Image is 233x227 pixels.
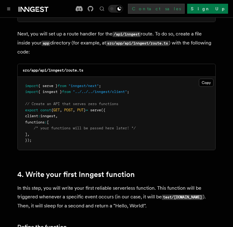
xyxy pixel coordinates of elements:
code: src/app/api/inngest/route.ts [106,41,169,46]
span: , [73,108,75,112]
span: functions [25,120,45,124]
button: Toggle dark mode [108,5,123,12]
button: Toggle navigation [5,5,12,12]
span: , [55,114,58,118]
span: PUT [77,108,84,112]
p: In this step, you will write your first reliable serverless function. This function will be trigg... [17,184,216,210]
span: = [86,108,88,112]
span: ; [127,90,129,94]
span: GET [53,108,60,112]
span: inngest [40,114,55,118]
span: serve [90,108,101,112]
span: ; [99,84,101,88]
p: Next, you will set up a route handler for the route. To do so, create a file inside your director... [17,30,216,56]
span: { [51,108,53,112]
span: from [62,90,71,94]
span: : [45,120,47,124]
span: { inngest } [38,90,62,94]
span: { serve } [38,84,58,88]
span: } [84,108,86,112]
span: "inngest/next" [68,84,99,88]
span: , [27,132,29,137]
a: 4. Write your first Inngest function [17,170,135,179]
span: from [58,84,66,88]
span: // Create an API that serves zero functions [25,102,118,106]
span: POST [64,108,73,112]
span: client [25,114,38,118]
code: src/app/api/inngest/route.ts [23,68,83,72]
button: Find something... [98,5,106,12]
span: "../../../inngest/client" [73,90,127,94]
span: [ [47,120,49,124]
button: Copy [199,79,213,87]
span: }); [25,138,32,142]
code: app [42,41,50,46]
span: const [40,108,51,112]
span: , [60,108,62,112]
span: export [25,108,38,112]
a: Contact sales [128,4,185,14]
span: ] [25,132,27,137]
span: ({ [101,108,105,112]
span: import [25,84,38,88]
span: : [38,114,40,118]
span: import [25,90,38,94]
code: /api/inngest [112,32,141,37]
a: Sign Up [187,4,228,14]
span: /* your functions will be passed here later! */ [34,126,136,130]
code: test/[DOMAIN_NAME] [162,195,203,200]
